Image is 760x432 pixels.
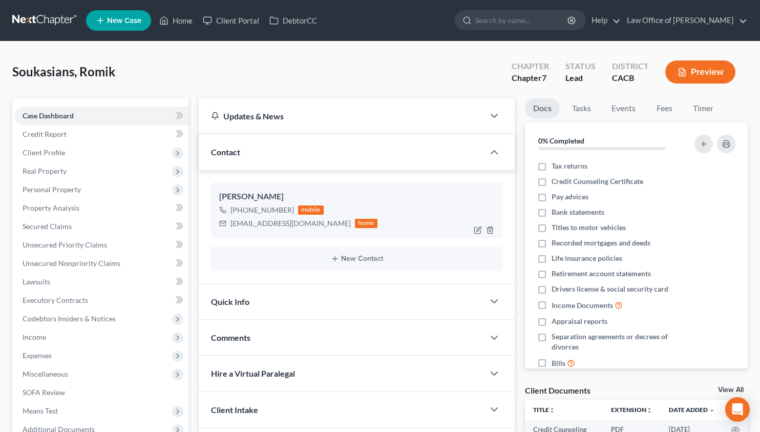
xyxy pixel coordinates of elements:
div: Status [565,60,596,72]
button: New Contact [219,255,494,263]
a: SOFA Review [14,383,188,402]
span: Life insurance policies [552,253,622,263]
span: Lawsuits [23,277,50,286]
a: DebtorCC [264,11,322,30]
div: Open Intercom Messenger [725,397,750,422]
span: Client Profile [23,148,65,157]
span: Credit Counseling Certificate [552,176,643,187]
a: Home [154,11,198,30]
span: Bank statements [552,207,604,217]
span: Recorded mortgages and deeds [552,238,650,248]
span: Tax returns [552,161,587,171]
span: Real Property [23,167,67,175]
div: [PERSON_NAME] [219,191,494,203]
span: New Case [107,17,141,25]
span: Miscellaneous [23,369,68,378]
div: [EMAIL_ADDRESS][DOMAIN_NAME] [230,218,351,229]
input: Search by name... [475,11,569,30]
span: Expenses [23,351,52,360]
a: Unsecured Priority Claims [14,236,188,254]
span: Bills [552,358,565,368]
span: Comments [211,333,250,342]
span: Drivers license & social security card [552,284,668,294]
a: Docs [525,98,560,118]
span: Quick Info [211,297,249,306]
span: Income [23,333,46,341]
a: Credit Report [14,125,188,143]
span: Means Test [23,406,58,415]
span: Credit Report [23,130,67,138]
i: unfold_more [549,407,555,414]
a: Events [603,98,644,118]
a: Tasks [564,98,599,118]
span: Income Documents [552,300,613,311]
span: Personal Property [23,185,81,194]
a: View All [718,386,744,394]
div: Chapter [512,60,549,72]
span: Separation agreements or decrees of divorces [552,332,683,352]
div: Lead [565,72,596,84]
span: 7 [542,73,546,83]
a: Secured Claims [14,217,188,236]
div: Chapter [512,72,549,84]
a: Timer [685,98,722,118]
i: unfold_more [646,407,652,414]
a: Help [586,11,621,30]
span: Soukasians, Romik [12,64,115,79]
span: Property Analysis [23,203,79,212]
span: Hire a Virtual Paralegal [211,368,295,378]
div: Client Documents [525,385,590,396]
span: Secured Claims [23,222,72,231]
a: Client Portal [198,11,264,30]
a: Lawsuits [14,273,188,291]
span: Pay advices [552,192,588,202]
span: Unsecured Nonpriority Claims [23,259,120,268]
div: [PHONE_NUMBER] [230,205,294,215]
span: Appraisal reports [552,316,607,326]
i: expand_more [709,407,715,414]
span: Executory Contracts [23,296,88,304]
strong: 0% Completed [538,136,584,145]
a: Unsecured Nonpriority Claims [14,254,188,273]
span: SOFA Review [23,388,65,397]
a: Executory Contracts [14,291,188,310]
span: Codebtors Insiders & Notices [23,314,116,323]
a: Titleunfold_more [533,406,555,414]
span: Contact [211,147,240,157]
div: home [355,219,377,228]
div: CACB [612,72,649,84]
span: Titles to motor vehicles [552,222,626,233]
a: Fees [648,98,681,118]
a: Law Office of [PERSON_NAME] [622,11,747,30]
a: Property Analysis [14,199,188,217]
div: mobile [298,205,324,215]
a: Case Dashboard [14,107,188,125]
a: Extensionunfold_more [611,406,652,414]
span: Client Intake [211,405,258,415]
button: Preview [665,60,735,84]
span: Unsecured Priority Claims [23,240,107,249]
span: Retirement account statements [552,269,651,279]
span: Case Dashboard [23,111,74,120]
a: Date Added expand_more [669,406,715,414]
div: Updates & News [211,111,472,121]
div: District [612,60,649,72]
